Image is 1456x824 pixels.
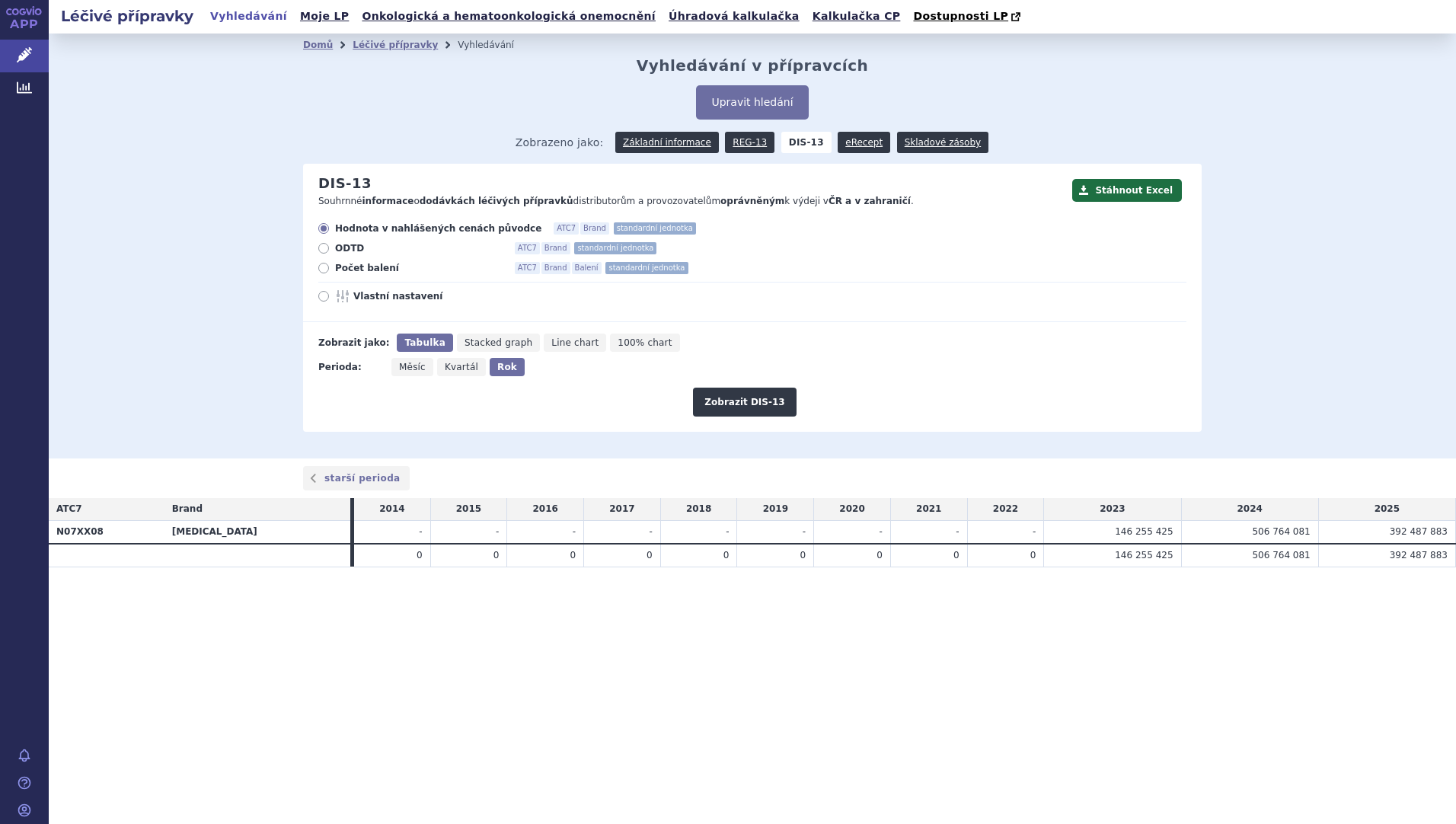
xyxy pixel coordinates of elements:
span: Brand [580,222,609,235]
span: - [496,526,499,537]
h2: Vyhledávání v přípravcích [637,56,869,75]
h2: Léčivé přípravky [49,5,206,27]
span: 0 [417,550,423,561]
span: standardní jednotka [605,262,688,274]
span: ATC7 [554,222,579,235]
span: ATC7 [56,503,82,514]
li: Vyhledávání [458,34,534,56]
strong: informace [362,196,414,206]
span: - [573,526,576,537]
td: 2014 [354,498,430,520]
span: 506 764 081 [1252,526,1310,537]
span: Dostupnosti LP [913,10,1008,22]
button: Stáhnout Excel [1072,179,1182,202]
td: 2015 [430,498,507,520]
span: Stacked graph [465,337,532,348]
strong: DIS-13 [781,132,832,153]
span: - [726,526,729,537]
span: Line chart [551,337,599,348]
span: - [649,526,652,537]
span: Rok [497,362,517,372]
button: Upravit hledání [696,85,808,120]
a: Moje LP [295,6,353,27]
span: Zobrazeno jako: [516,132,604,153]
td: 2019 [737,498,814,520]
td: 2022 [967,498,1044,520]
a: eRecept [838,132,890,153]
span: Kvartál [445,362,478,372]
span: - [803,526,806,537]
span: standardní jednotka [574,242,656,254]
span: ATC7 [515,242,540,254]
span: Měsíc [399,362,426,372]
a: Kalkulačka CP [808,6,905,27]
td: 2021 [890,498,967,520]
span: standardní jednotka [614,222,696,235]
span: ATC7 [515,262,540,274]
span: Brand [541,262,570,274]
strong: dodávkách léčivých přípravků [420,196,573,206]
span: 392 487 883 [1390,526,1448,537]
th: [MEDICAL_DATA] [164,521,351,544]
td: 2020 [814,498,891,520]
span: Vlastní nastavení [353,290,521,302]
span: ODTD [335,242,503,254]
p: Souhrnné o distributorům a provozovatelům k výdeji v . [318,195,1065,208]
span: Brand [541,242,570,254]
td: 2023 [1044,498,1181,520]
span: Počet balení [335,262,503,274]
span: Balení [572,262,602,274]
span: 506 764 081 [1252,550,1310,561]
span: Tabulka [404,337,445,348]
strong: oprávněným [720,196,784,206]
a: Úhradová kalkulačka [664,6,804,27]
span: 100% chart [618,337,672,348]
a: starší perioda [303,466,410,490]
span: 0 [493,550,500,561]
div: Zobrazit jako: [318,334,389,352]
span: Brand [172,503,203,514]
span: - [1033,526,1036,537]
span: 0 [800,550,806,561]
td: 2025 [1318,498,1455,520]
h2: DIS-13 [318,175,372,192]
span: 146 255 425 [1115,526,1173,537]
span: - [956,526,959,537]
span: 392 487 883 [1390,550,1448,561]
td: 2016 [507,498,584,520]
a: Vyhledávání [206,6,292,27]
a: Domů [303,40,333,50]
td: 2024 [1181,498,1318,520]
span: - [880,526,883,537]
span: 0 [570,550,576,561]
button: Zobrazit DIS-13 [693,388,796,417]
a: Onkologická a hematoonkologická onemocnění [357,6,660,27]
a: Léčivé přípravky [353,40,438,50]
span: 0 [1030,550,1036,561]
span: 0 [723,550,730,561]
a: Dostupnosti LP [908,6,1028,27]
span: 0 [953,550,959,561]
span: 0 [647,550,653,561]
span: - [419,526,422,537]
span: 146 255 425 [1115,550,1173,561]
span: 0 [876,550,883,561]
td: 2018 [660,498,737,520]
div: Perioda: [318,358,384,376]
th: N07XX08 [49,521,164,544]
span: Hodnota v nahlášených cenách původce [335,222,541,235]
a: Skladové zásoby [897,132,988,153]
strong: ČR a v zahraničí [829,196,911,206]
td: 2017 [584,498,661,520]
a: REG-13 [725,132,774,153]
a: Základní informace [615,132,719,153]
